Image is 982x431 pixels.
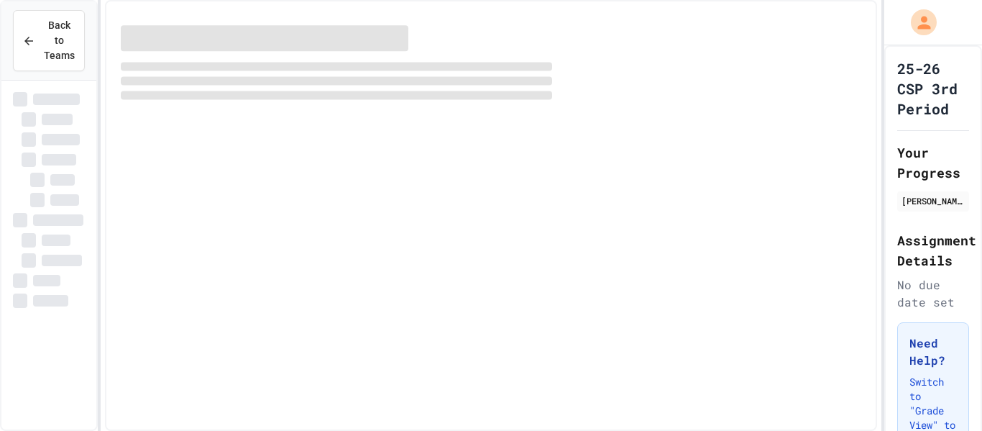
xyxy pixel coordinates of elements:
[897,230,969,271] h2: Assignment Details
[863,311,968,372] iframe: chat widget
[901,194,965,207] div: [PERSON_NAME]
[897,58,969,119] h1: 25-26 CSP 3rd Period
[897,142,969,183] h2: Your Progress
[13,10,85,71] button: Back to Teams
[896,6,940,39] div: My Account
[922,373,968,417] iframe: chat widget
[44,18,75,63] span: Back to Teams
[897,276,969,311] div: No due date set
